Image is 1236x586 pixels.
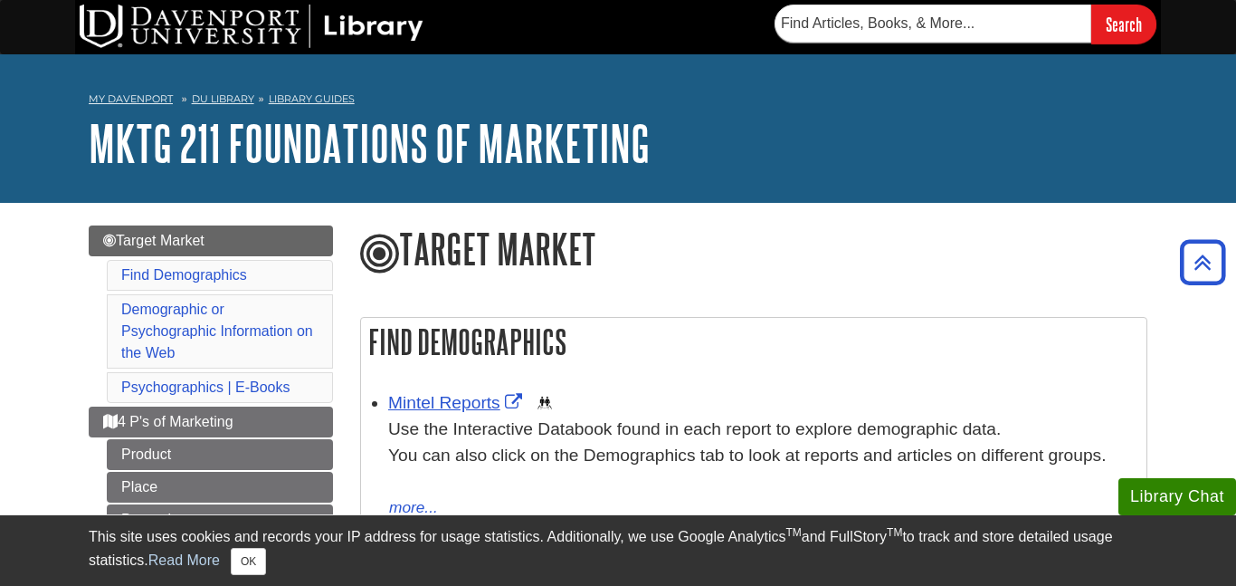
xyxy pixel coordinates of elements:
a: Psychographics | E-Books [121,379,290,395]
a: Target Market [89,226,333,256]
a: 4 P's of Marketing [89,407,333,437]
a: MKTG 211 Foundations of Marketing [89,115,650,171]
a: Product [107,439,333,470]
button: Close [231,548,266,575]
sup: TM [887,526,902,539]
h1: Target Market [360,226,1147,276]
input: Find Articles, Books, & More... [775,5,1091,43]
sup: TM [785,526,801,539]
div: Use the Interactive Databook found in each report to explore demographic data. You can also click... [388,417,1137,495]
button: more... [388,495,439,521]
span: Target Market [103,233,204,248]
a: Read More [148,552,220,568]
a: DU Library [192,92,254,105]
img: DU Library [80,5,423,48]
a: Library Guides [269,92,355,105]
input: Search [1091,5,1156,43]
a: My Davenport [89,91,173,107]
a: Place [107,472,333,503]
a: Link opens in new window [388,393,527,412]
form: Searches DU Library's articles, books, and more [775,5,1156,43]
a: Promotion [107,504,333,535]
span: 4 P's of Marketing [103,414,233,429]
a: Back to Top [1174,250,1231,274]
div: This site uses cookies and records your IP address for usage statistics. Additionally, we use Goo... [89,526,1147,575]
a: Demographic or Psychographic Information on the Web [121,302,313,360]
h2: Find Demographics [361,318,1146,366]
button: Library Chat [1118,478,1236,515]
nav: breadcrumb [89,87,1147,116]
a: Find Demographics [121,267,247,283]
img: Demographics [537,396,552,410]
